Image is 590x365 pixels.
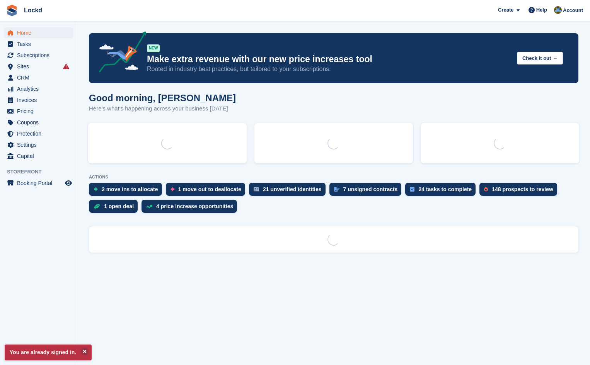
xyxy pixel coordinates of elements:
[4,83,73,94] a: menu
[498,6,513,14] span: Create
[89,183,166,200] a: 2 move ins to allocate
[479,183,561,200] a: 148 prospects to review
[178,186,241,192] div: 1 move out to deallocate
[17,61,63,72] span: Sites
[410,187,414,192] img: task-75834270c22a3079a89374b754ae025e5fb1db73e45f91037f5363f120a921f8.svg
[492,186,553,192] div: 148 prospects to review
[92,31,147,75] img: price-adjustments-announcement-icon-8257ccfd72463d97f412b2fc003d46551f7dbcb40ab6d574587a9cd5c0d94...
[554,6,562,14] img: Paul Budding
[142,200,241,217] a: 4 price increase opportunities
[4,72,73,83] a: menu
[17,151,63,161] span: Capital
[5,345,92,360] p: You are already signed in.
[166,183,249,200] a: 1 move out to deallocate
[147,44,160,52] div: NEW
[147,54,511,65] p: Make extra revenue with our new price increases tool
[6,5,18,16] img: stora-icon-8386f47178a22dfd0bd8f6a31ec36ba5ce8667c1dd55bd0f319d3a0aa187defe.svg
[4,50,73,61] a: menu
[334,187,339,192] img: contract_signature_icon-13c848040528278c33f63329250d36e43548de30e8caae1d1a13099fd9432cc5.svg
[17,39,63,49] span: Tasks
[17,106,63,117] span: Pricing
[104,203,134,209] div: 1 open deal
[17,95,63,105] span: Invoices
[17,50,63,61] span: Subscriptions
[64,178,73,188] a: Preview store
[484,187,488,192] img: prospect-51fa495bee0391a8d652442698ab0144808aea92771e9ea1ae160a38d050c398.svg
[4,61,73,72] a: menu
[536,6,547,14] span: Help
[17,117,63,128] span: Coupons
[7,168,77,176] span: Storefront
[94,187,98,192] img: move_ins_to_allocate_icon-fdf77a2bb77ea45bf5b3d319d69a93e2d87916cf1d5bf7949dd705db3b84f3ca.svg
[263,186,322,192] div: 21 unverified identities
[4,39,73,49] a: menu
[102,186,158,192] div: 2 move ins to allocate
[17,128,63,139] span: Protection
[4,27,73,38] a: menu
[405,183,479,200] a: 24 tasks to complete
[21,4,45,17] a: Lockd
[156,203,233,209] div: 4 price increase opportunities
[89,104,236,113] p: Here's what's happening across your business [DATE]
[17,27,63,38] span: Home
[146,205,152,208] img: price_increase_opportunities-93ffe204e8149a01c8c9dc8f82e8f89637d9d84a8eef4429ea346261dce0b2c0.svg
[171,187,174,192] img: move_outs_to_deallocate_icon-f764333ba52eb49d3ac5e1228854f67142a1ed5810a6f6cc68b1a99e826820c5.svg
[17,139,63,150] span: Settings
[63,63,69,70] i: Smart entry sync failures have occurred
[563,7,583,14] span: Account
[254,187,259,192] img: verify_identity-adf6edd0f0f0b5bbfe63781bf79b02c33cf7c696d77639b501bdc392416b5a36.svg
[329,183,406,200] a: 7 unsigned contracts
[343,186,398,192] div: 7 unsigned contracts
[4,95,73,105] a: menu
[94,204,100,209] img: deal-1b604bf984904fb50ccaf53a9ad4b4a5d6e5aea283cecdc64d6e3604feb123c2.svg
[4,139,73,150] a: menu
[17,72,63,83] span: CRM
[17,178,63,188] span: Booking Portal
[89,93,236,103] h1: Good morning, [PERSON_NAME]
[4,117,73,128] a: menu
[147,65,511,73] p: Rooted in industry best practices, but tailored to your subscriptions.
[4,106,73,117] a: menu
[89,175,578,180] p: ACTIONS
[418,186,472,192] div: 24 tasks to complete
[517,52,563,65] button: Check it out →
[4,151,73,161] a: menu
[249,183,329,200] a: 21 unverified identities
[17,83,63,94] span: Analytics
[4,128,73,139] a: menu
[4,178,73,188] a: menu
[89,200,142,217] a: 1 open deal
